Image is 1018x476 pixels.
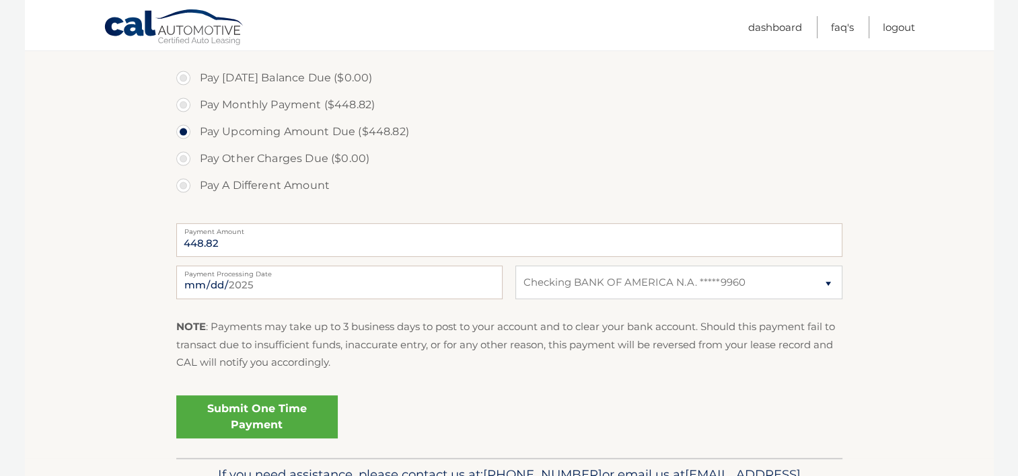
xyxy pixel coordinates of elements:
a: Cal Automotive [104,9,245,48]
input: Payment Amount [176,223,842,257]
label: Pay Other Charges Due ($0.00) [176,145,842,172]
a: Dashboard [748,16,802,38]
label: Payment Amount [176,223,842,234]
p: : Payments may take up to 3 business days to post to your account and to clear your bank account.... [176,318,842,371]
a: Submit One Time Payment [176,395,338,438]
a: Logout [883,16,915,38]
strong: NOTE [176,320,206,333]
label: Payment Processing Date [176,266,503,276]
input: Payment Date [176,266,503,299]
label: Pay Upcoming Amount Due ($448.82) [176,118,842,145]
a: FAQ's [831,16,854,38]
label: Pay [DATE] Balance Due ($0.00) [176,65,842,91]
label: Pay A Different Amount [176,172,842,199]
label: Pay Monthly Payment ($448.82) [176,91,842,118]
